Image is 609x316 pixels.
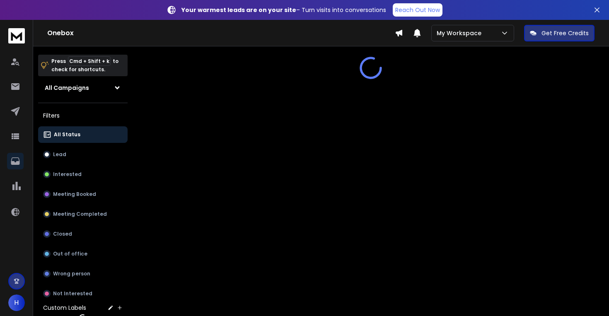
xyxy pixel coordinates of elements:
[38,265,128,282] button: Wrong person
[38,80,128,96] button: All Campaigns
[38,285,128,302] button: Not Interested
[53,171,82,178] p: Interested
[38,110,128,121] h3: Filters
[38,166,128,183] button: Interested
[38,246,128,262] button: Out of office
[53,231,72,237] p: Closed
[68,56,111,66] span: Cmd + Shift + k
[53,191,96,198] p: Meeting Booked
[38,226,128,242] button: Closed
[53,211,107,217] p: Meeting Completed
[181,6,296,14] strong: Your warmest leads are on your site
[53,151,66,158] p: Lead
[38,126,128,143] button: All Status
[393,3,442,17] a: Reach Out Now
[395,6,440,14] p: Reach Out Now
[524,25,594,41] button: Get Free Credits
[54,131,80,138] p: All Status
[53,270,90,277] p: Wrong person
[38,206,128,222] button: Meeting Completed
[8,28,25,43] img: logo
[38,146,128,163] button: Lead
[541,29,589,37] p: Get Free Credits
[38,186,128,203] button: Meeting Booked
[51,57,118,74] p: Press to check for shortcuts.
[47,28,395,38] h1: Onebox
[8,294,25,311] button: H
[181,6,386,14] p: – Turn visits into conversations
[53,251,87,257] p: Out of office
[43,304,86,312] h3: Custom Labels
[45,84,89,92] h1: All Campaigns
[53,290,92,297] p: Not Interested
[437,29,485,37] p: My Workspace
